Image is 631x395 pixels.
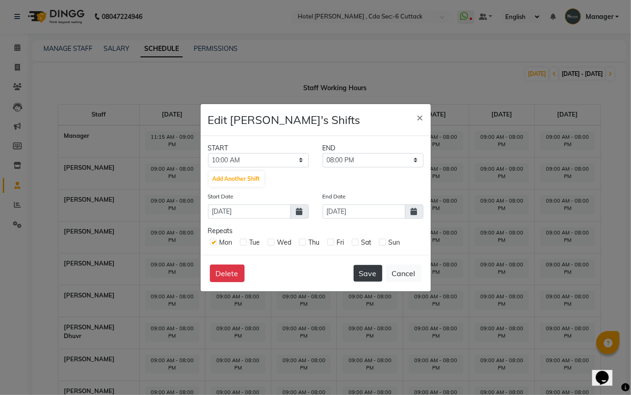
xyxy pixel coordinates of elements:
iframe: chat widget [592,358,622,386]
button: Delete [210,265,245,282]
span: Sat [361,238,372,247]
span: Tue [250,238,260,247]
span: Mon [220,238,233,247]
span: × [417,110,423,124]
button: Add Another Shift [209,171,264,187]
button: Save [354,265,382,282]
button: Close [410,104,431,130]
span: Wed [277,238,292,247]
div: END [316,143,430,153]
button: Cancel [386,265,422,282]
div: Repeats [208,226,423,236]
input: yyyy-mm-dd [323,204,405,219]
input: yyyy-mm-dd [208,204,291,219]
span: Thu [309,238,320,247]
span: Sun [389,238,400,247]
span: Fri [337,238,344,247]
label: End Date [323,192,346,201]
h4: Edit [PERSON_NAME]'s Shifts [208,111,361,128]
label: Start Date [208,192,234,201]
div: START [201,143,316,153]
